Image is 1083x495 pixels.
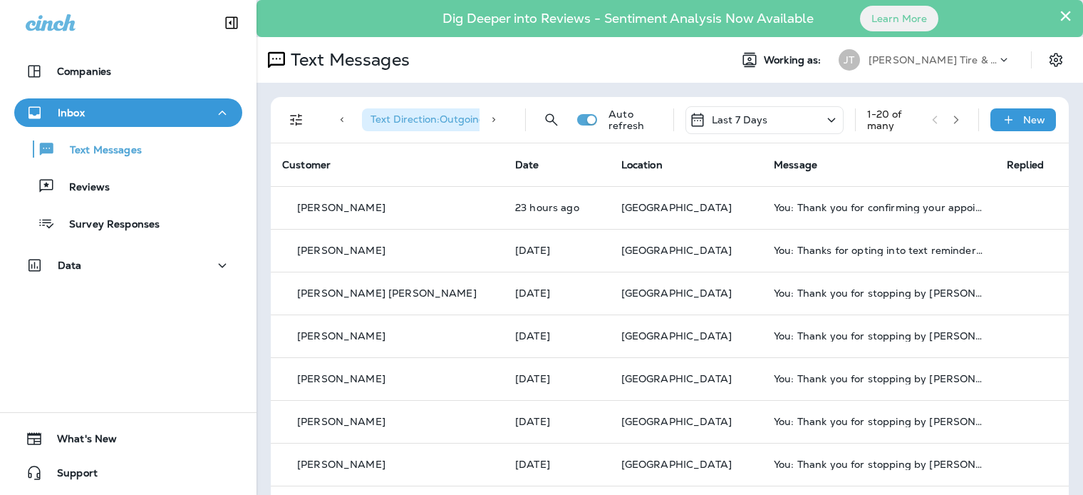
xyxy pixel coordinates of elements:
button: Text Messages [14,134,242,164]
span: [GEOGRAPHIC_DATA] [621,415,732,428]
button: Filters [282,106,311,134]
span: [GEOGRAPHIC_DATA] [621,330,732,342]
span: Replied [1007,158,1044,171]
span: Working as: [764,54,824,66]
div: JT [839,49,860,71]
p: [PERSON_NAME] [PERSON_NAME] [297,287,477,299]
p: Data [58,260,82,271]
p: Oct 4, 2025 08:03 AM [515,330,598,342]
div: You: Thank you for stopping by Jensen Tire & Auto - South 84th Street. Please take 30 seconds to ... [774,459,984,470]
button: Support [14,459,242,487]
button: Companies [14,57,242,86]
div: 1 - 20 of many [867,108,921,131]
button: Data [14,251,242,280]
div: You: Thank you for confirming your appointment scheduled for 10/06/2025 9:00 AM with South 84th S... [774,202,984,213]
span: [GEOGRAPHIC_DATA] [621,287,732,300]
p: Text Messages [56,144,142,158]
p: [PERSON_NAME] [297,202,385,213]
span: [GEOGRAPHIC_DATA] [621,372,732,385]
p: [PERSON_NAME] [297,245,385,256]
span: Date [515,158,539,171]
div: You: Thank you for stopping by Jensen Tire & Auto - South 84th Street. Please take 30 seconds to ... [774,330,984,342]
p: Oct 4, 2025 08:03 AM [515,459,598,470]
div: You: Thanks for opting into text reminders. We didn't find your phone number in our records. Plea... [774,245,984,256]
p: [PERSON_NAME] [297,373,385,384]
span: What's New [43,433,117,450]
p: Reviews [55,181,110,195]
p: Survey Responses [55,218,160,232]
p: Oct 5, 2025 09:10 AM [515,202,598,213]
button: Settings [1043,47,1069,73]
p: Oct 4, 2025 08:03 AM [515,416,598,427]
div: Text Direction:Outgoing [362,108,509,131]
div: You: Thank you for stopping by Jensen Tire & Auto - South 84th Street. Please take 30 seconds to ... [774,416,984,427]
button: Survey Responses [14,208,242,238]
p: Text Messages [285,49,410,71]
p: [PERSON_NAME] [297,459,385,470]
p: Last 7 Days [712,114,768,126]
span: [GEOGRAPHIC_DATA] [621,201,732,214]
button: Learn More [860,6,938,31]
p: [PERSON_NAME] [297,416,385,427]
div: You: Thank you for stopping by Jensen Tire & Auto - South 84th Street. Please take 30 seconds to ... [774,373,984,384]
button: Search Messages [537,106,566,134]
button: What's New [14,424,242,453]
p: [PERSON_NAME] [297,330,385,342]
p: Oct 4, 2025 08:02 PM [515,245,598,256]
span: Location [621,158,663,171]
button: Reviews [14,171,242,201]
span: Text Direction : Outgoing [370,113,485,126]
span: [GEOGRAPHIC_DATA] [621,244,732,257]
button: Inbox [14,98,242,127]
div: You: Thank you for stopping by Jensen Tire & Auto - South 84th Street. Please take 30 seconds to ... [774,287,984,299]
p: Dig Deeper into Reviews - Sentiment Analysis Now Available [401,16,855,21]
button: Close [1059,4,1072,27]
p: Oct 4, 2025 08:03 AM [515,287,598,299]
span: Customer [282,158,331,171]
p: New [1023,114,1045,126]
span: Message [774,158,817,171]
span: [GEOGRAPHIC_DATA] [621,458,732,471]
p: Inbox [58,107,85,118]
p: [PERSON_NAME] Tire & Auto [869,54,997,66]
button: Collapse Sidebar [212,9,252,37]
p: Companies [57,66,111,77]
p: Oct 4, 2025 08:03 AM [515,373,598,384]
p: Auto refresh [608,108,661,131]
span: Support [43,467,98,484]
